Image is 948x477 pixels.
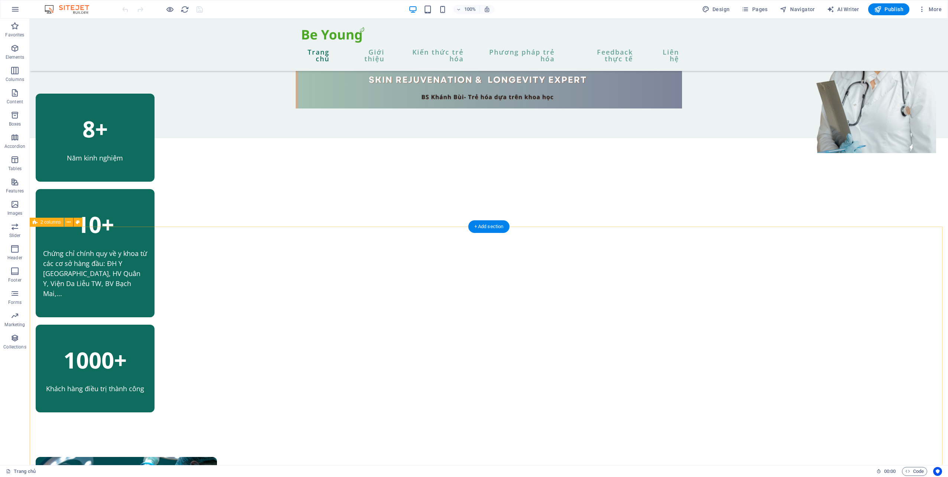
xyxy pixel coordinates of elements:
[4,322,25,328] p: Marketing
[780,6,815,13] span: Navigator
[8,299,22,305] p: Forms
[738,3,770,15] button: Pages
[741,6,767,13] span: Pages
[915,3,945,15] button: More
[4,143,25,149] p: Accordion
[464,5,476,14] h6: 100%
[3,344,26,350] p: Collections
[6,188,24,194] p: Features
[6,54,25,60] p: Elements
[933,467,942,476] button: Usercentrics
[165,5,174,14] button: Click here to leave preview mode and continue editing
[9,121,21,127] p: Boxes
[889,468,890,474] span: :
[181,5,189,14] i: Reload page
[6,77,24,82] p: Columns
[453,5,480,14] button: 100%
[43,5,98,14] img: Editor Logo
[868,3,909,15] button: Publish
[918,6,942,13] span: More
[7,99,23,105] p: Content
[7,210,23,216] p: Images
[777,3,818,15] button: Navigator
[827,6,859,13] span: AI Writer
[874,6,903,13] span: Publish
[699,3,733,15] div: Design (Ctrl+Alt+Y)
[905,467,924,476] span: Code
[702,6,730,13] span: Design
[7,255,22,261] p: Header
[824,3,862,15] button: AI Writer
[8,166,22,172] p: Tables
[8,277,22,283] p: Footer
[468,220,510,233] div: + Add section
[40,220,61,224] span: 2 columns
[6,467,36,476] a: Click to cancel selection. Double-click to open Pages
[180,5,189,14] button: reload
[699,3,733,15] button: Design
[876,467,896,476] h6: Session time
[902,467,927,476] button: Code
[5,32,24,38] p: Favorites
[9,233,21,238] p: Slider
[484,6,490,13] i: On resize automatically adjust zoom level to fit chosen device.
[884,467,896,476] span: 00 00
